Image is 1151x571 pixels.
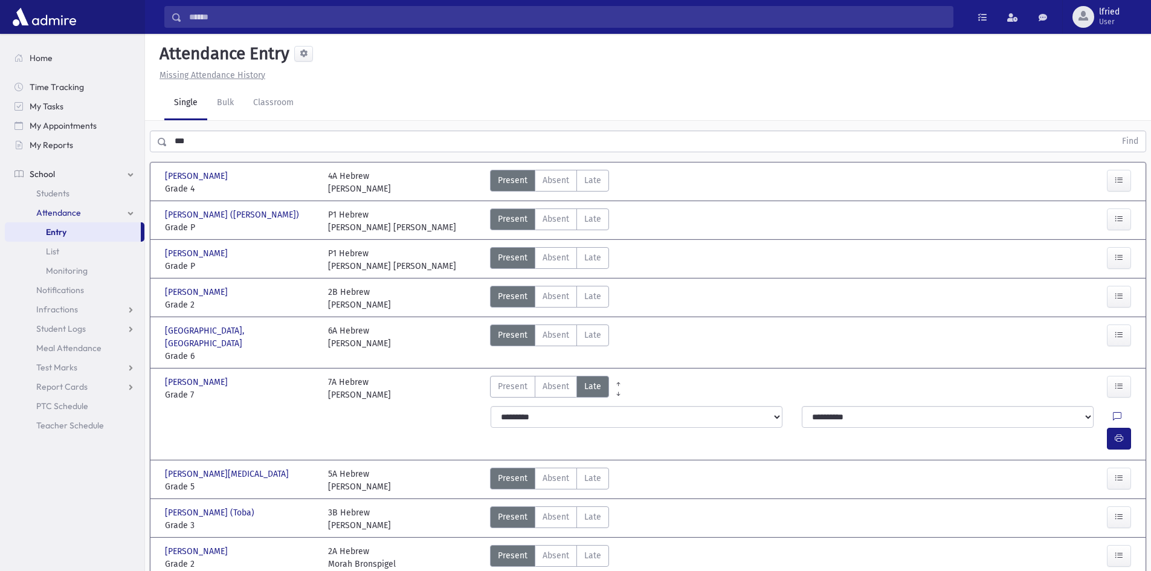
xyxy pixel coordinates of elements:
div: 4A Hebrew [PERSON_NAME] [328,170,391,195]
a: Test Marks [5,358,144,377]
span: [PERSON_NAME] (Toba) [165,506,257,519]
span: My Reports [30,140,73,150]
span: Present [498,511,527,523]
a: Time Tracking [5,77,144,97]
u: Missing Attendance History [160,70,265,80]
span: Grade P [165,221,316,234]
span: Absent [543,213,569,225]
span: Report Cards [36,381,88,392]
span: User [1099,17,1120,27]
div: AttTypes [490,468,609,493]
span: [PERSON_NAME] [165,286,230,298]
a: Infractions [5,300,144,319]
span: List [46,246,59,257]
span: Teacher Schedule [36,420,104,431]
span: Meal Attendance [36,343,102,353]
span: Present [498,251,527,264]
a: School [5,164,144,184]
span: Monitoring [46,265,88,276]
a: Report Cards [5,377,144,396]
div: 3B Hebrew [PERSON_NAME] [328,506,391,532]
a: Monitoring [5,261,144,280]
a: PTC Schedule [5,396,144,416]
div: AttTypes [490,170,609,195]
span: Late [584,290,601,303]
a: My Appointments [5,116,144,135]
span: lfried [1099,7,1120,17]
a: Notifications [5,280,144,300]
span: [GEOGRAPHIC_DATA], [GEOGRAPHIC_DATA] [165,324,316,350]
span: Students [36,188,69,199]
span: Infractions [36,304,78,315]
div: AttTypes [490,247,609,273]
span: Absent [543,472,569,485]
span: Student Logs [36,323,86,334]
div: P1 Hebrew [PERSON_NAME] [PERSON_NAME] [328,208,456,234]
span: [PERSON_NAME] [165,170,230,182]
a: Entry [5,222,141,242]
span: Grade 4 [165,182,316,195]
span: Absent [543,380,569,393]
span: Notifications [36,285,84,295]
div: AttTypes [490,286,609,311]
span: My Tasks [30,101,63,112]
span: Absent [543,251,569,264]
div: 2B Hebrew [PERSON_NAME] [328,286,391,311]
span: Absent [543,329,569,341]
span: Absent [543,290,569,303]
a: Teacher Schedule [5,416,144,435]
span: Late [584,251,601,264]
span: Grade P [165,260,316,273]
a: Bulk [207,86,243,120]
div: P1 Hebrew [PERSON_NAME] [PERSON_NAME] [328,247,456,273]
span: [PERSON_NAME] [165,545,230,558]
div: AttTypes [490,376,609,401]
span: My Appointments [30,120,97,131]
a: My Reports [5,135,144,155]
span: Late [584,511,601,523]
span: Late [584,549,601,562]
span: Home [30,53,53,63]
input: Search [182,6,953,28]
span: Absent [543,549,569,562]
span: Late [584,472,601,485]
div: AttTypes [490,506,609,532]
a: Classroom [243,86,303,120]
span: [PERSON_NAME] ([PERSON_NAME]) [165,208,301,221]
a: List [5,242,144,261]
div: 5A Hebrew [PERSON_NAME] [328,468,391,493]
a: My Tasks [5,97,144,116]
div: 2A Hebrew Morah Bronspigel [328,545,396,570]
span: Late [584,213,601,225]
div: 6A Hebrew [PERSON_NAME] [328,324,391,363]
div: AttTypes [490,545,609,570]
span: Attendance [36,207,81,218]
span: Entry [46,227,66,237]
span: School [30,169,55,179]
span: Present [498,472,527,485]
a: Student Logs [5,319,144,338]
span: Absent [543,511,569,523]
span: Test Marks [36,362,77,373]
span: Late [584,329,601,341]
span: Present [498,380,527,393]
span: Grade 5 [165,480,316,493]
div: AttTypes [490,208,609,234]
span: PTC Schedule [36,401,88,411]
span: [PERSON_NAME][MEDICAL_DATA] [165,468,291,480]
span: Late [584,174,601,187]
a: Students [5,184,144,203]
span: Grade 6 [165,350,316,363]
span: Present [498,329,527,341]
span: Grade 7 [165,389,316,401]
span: Absent [543,174,569,187]
span: Grade 2 [165,558,316,570]
button: Find [1115,131,1146,152]
span: Present [498,174,527,187]
span: [PERSON_NAME] [165,376,230,389]
a: Home [5,48,144,68]
div: AttTypes [490,324,609,363]
a: Single [164,86,207,120]
img: AdmirePro [10,5,79,29]
span: Present [498,549,527,562]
